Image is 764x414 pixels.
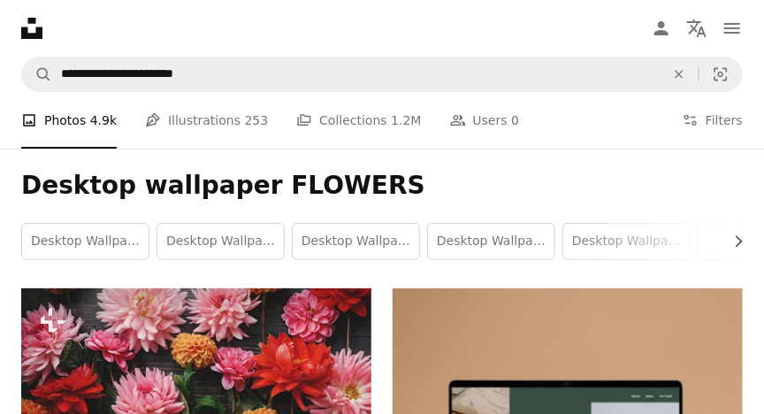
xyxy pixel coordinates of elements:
a: desktop wallpaper nature [157,224,284,259]
a: Users 0 [450,92,520,149]
span: 253 [245,111,269,130]
button: Visual search [699,57,742,91]
button: Menu [714,11,750,46]
span: 0 [511,111,519,130]
button: Language [679,11,714,46]
button: Clear [660,57,699,91]
a: Log in / Sign up [644,11,679,46]
a: Colorful red, pink and orange dahlias flowers composition on rustic wood flat lay. Floral card. B... [21,387,371,403]
h1: Desktop wallpaper FLOWERS [21,170,743,202]
button: Search Unsplash [22,57,52,91]
a: desktop wallpaper flower [428,224,554,259]
a: desktop wallpaper tulips [293,224,419,259]
button: scroll list to the right [722,224,743,259]
a: Home — Unsplash [21,18,42,39]
a: desktop wallpaper pink [563,224,690,259]
button: Filters [683,92,743,149]
span: 1.2M [391,111,421,130]
a: Illustrations 253 [145,92,268,149]
a: Collections 1.2M [296,92,421,149]
form: Find visuals sitewide [21,57,743,92]
a: desktop wallpaper [22,224,149,259]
